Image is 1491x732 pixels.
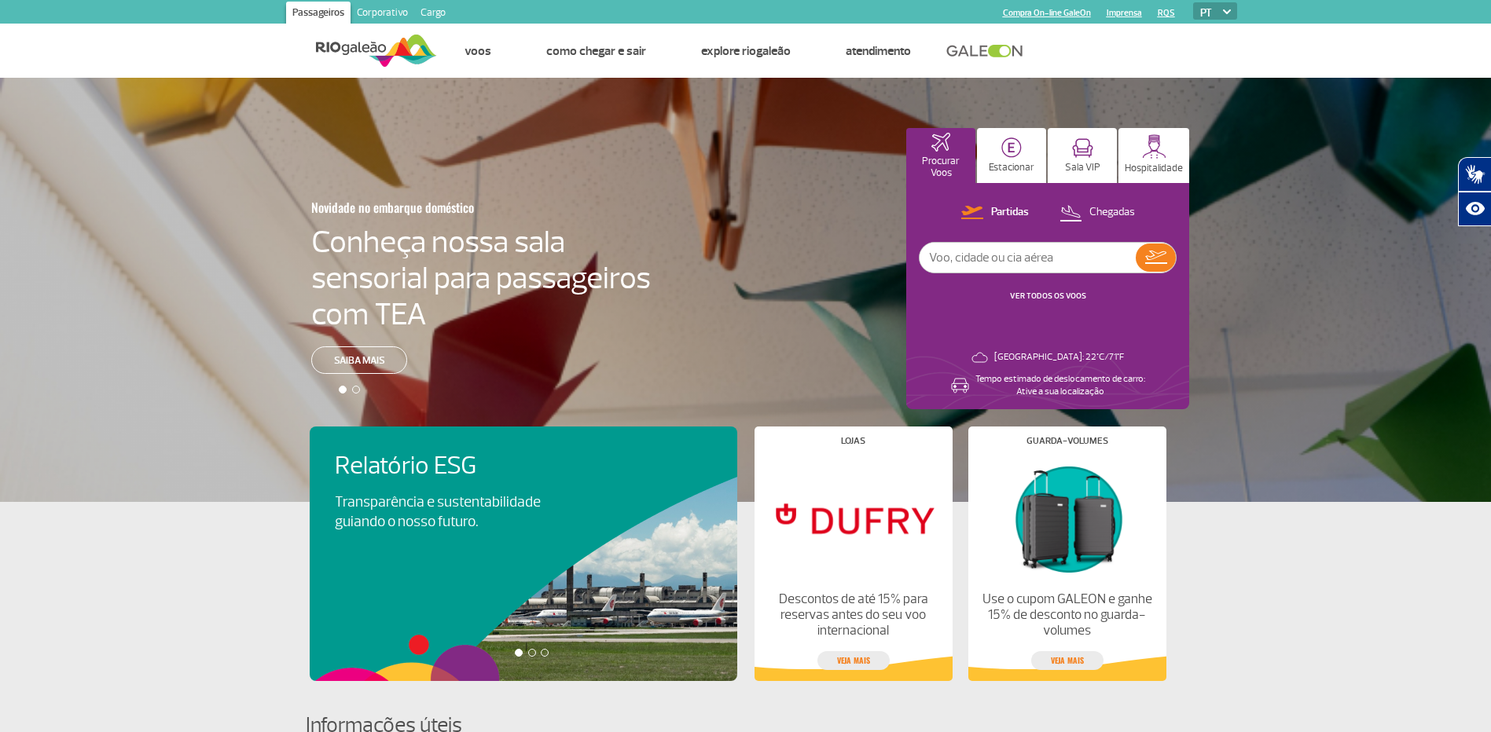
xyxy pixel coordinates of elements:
p: Hospitalidade [1125,163,1183,174]
p: Tempo estimado de deslocamento de carro: Ative a sua localização [975,373,1145,398]
a: Imprensa [1107,8,1142,18]
a: Voos [465,43,491,59]
a: Corporativo [351,2,414,27]
button: Sala VIP [1048,128,1117,183]
img: airplaneHomeActive.svg [931,133,950,152]
img: carParkingHome.svg [1001,137,1022,158]
a: Atendimento [846,43,911,59]
a: Como chegar e sair [546,43,646,59]
a: RQS [1158,8,1175,18]
p: [GEOGRAPHIC_DATA]: 22°C/71°F [994,351,1124,364]
p: Chegadas [1089,205,1135,220]
h4: Guarda-volumes [1026,437,1108,445]
button: Chegadas [1055,203,1140,223]
button: Abrir recursos assistivos. [1458,192,1491,226]
div: Plugin de acessibilidade da Hand Talk. [1458,157,1491,226]
a: Cargo [414,2,452,27]
p: Procurar Voos [914,156,968,179]
p: Descontos de até 15% para reservas antes do seu voo internacional [767,591,938,639]
img: Lojas [767,458,938,579]
a: veja mais [1031,651,1104,670]
button: Partidas [957,203,1034,223]
a: Passageiros [286,2,351,27]
button: Hospitalidade [1118,128,1189,183]
h3: Novidade no embarque doméstico [311,191,574,224]
a: Explore RIOgaleão [701,43,791,59]
h4: Conheça nossa sala sensorial para passageiros com TEA [311,224,651,332]
p: Sala VIP [1065,162,1100,174]
a: Compra On-line GaleOn [1003,8,1091,18]
h4: Lojas [841,437,865,445]
input: Voo, cidade ou cia aérea [920,243,1136,273]
a: veja mais [817,651,890,670]
p: Transparência e sustentabilidade guiando o nosso futuro. [335,492,558,532]
button: Abrir tradutor de língua de sinais. [1458,157,1491,192]
h4: Relatório ESG [335,452,585,481]
button: Estacionar [977,128,1046,183]
img: vipRoom.svg [1072,138,1093,158]
a: Relatório ESGTransparência e sustentabilidade guiando o nosso futuro. [335,452,712,532]
img: Guarda-volumes [981,458,1152,579]
p: Use o cupom GALEON e ganhe 15% de desconto no guarda-volumes [981,591,1152,639]
img: hospitality.svg [1142,134,1166,159]
button: VER TODOS OS VOOS [1005,290,1091,302]
p: Estacionar [989,162,1034,174]
a: VER TODOS OS VOOS [1010,291,1086,301]
button: Procurar Voos [906,128,975,183]
a: Saiba mais [311,346,407,374]
p: Partidas [991,205,1029,220]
